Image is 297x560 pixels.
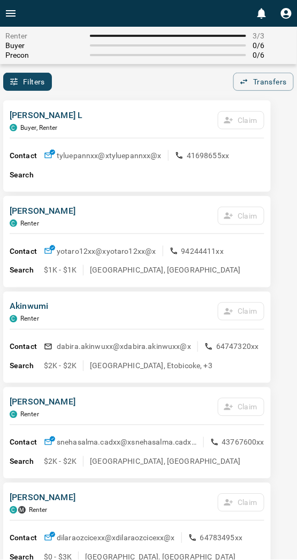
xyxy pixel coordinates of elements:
[3,73,52,91] button: Filters
[216,341,259,352] p: 64747320xx
[10,456,44,468] p: Search
[90,265,240,276] p: [GEOGRAPHIC_DATA], [GEOGRAPHIC_DATA]
[10,361,44,372] p: Search
[44,265,77,276] p: $1K - $1K
[5,32,83,40] span: Renter
[57,150,162,161] p: tyluepannxx@x tyluepannxx@x
[18,507,26,514] div: mrloft.ca
[90,456,240,467] p: [GEOGRAPHIC_DATA], [GEOGRAPHIC_DATA]
[10,265,44,276] p: Search
[10,246,44,257] p: Contact
[44,361,77,371] p: $2K - $2K
[57,246,156,256] p: yotaro12xx@x yotaro12xx@x
[10,300,48,313] p: Akinwumi
[5,41,83,50] span: Buyer
[20,315,39,323] p: Renter
[276,3,297,24] button: Profile
[20,124,58,131] p: Buyer, Renter
[10,492,75,504] p: [PERSON_NAME]
[222,437,265,448] p: 43767600xx
[181,246,224,256] p: 94244411xx
[200,533,243,543] p: 64783495xx
[253,41,292,50] span: 0 / 6
[10,533,44,544] p: Contact
[10,396,75,409] p: [PERSON_NAME]
[253,51,292,59] span: 0 / 6
[20,220,39,227] p: Renter
[29,507,48,514] p: Renter
[44,456,77,467] p: $2K - $2K
[233,73,294,91] button: Transfers
[57,533,175,543] p: dilaraozcicexx@x dilaraozcicexx@x
[90,361,212,371] p: [GEOGRAPHIC_DATA], Etobicoke, +3
[253,32,292,40] span: 3 / 3
[10,220,17,227] div: condos.ca
[5,51,83,59] span: Precon
[10,169,44,181] p: Search
[10,205,75,217] p: [PERSON_NAME]
[10,437,44,448] p: Contact
[57,437,197,448] p: snehasalma.cadxx@x snehasalma.cadxx@x
[10,150,44,161] p: Contact
[20,411,39,418] p: Renter
[10,109,82,122] p: [PERSON_NAME] L
[10,315,17,323] div: condos.ca
[10,507,17,514] div: condos.ca
[10,341,44,353] p: Contact
[187,150,230,161] p: 41698655xx
[10,411,17,418] div: condos.ca
[57,341,191,352] p: dabira.akinwuxx@x dabira.akinwuxx@x
[10,124,17,131] div: condos.ca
